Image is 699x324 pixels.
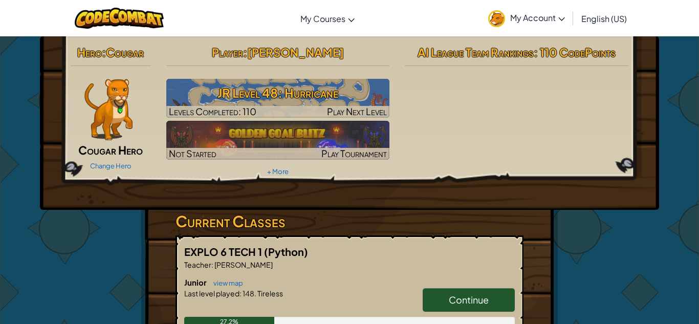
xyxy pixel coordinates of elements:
a: Play Next Level [166,79,390,118]
span: : [243,45,247,59]
h3: JR Level 48: Hurricane [166,81,390,104]
a: Change Hero [90,162,132,170]
a: Not StartedPlay Tournament [166,121,390,160]
span: : 110 CodePoints [534,45,616,59]
span: [PERSON_NAME] [247,45,344,59]
span: Cougar [106,45,144,59]
span: : [102,45,106,59]
img: cougar-paper-dolls.png [84,79,133,140]
span: My Account [510,12,565,23]
a: + More [267,167,289,176]
h3: Current Classes [176,210,523,233]
span: My Courses [300,13,345,24]
span: : [211,260,213,269]
a: My Courses [295,5,360,32]
img: avatar [488,10,505,27]
span: EXPLO 6 TECH 1 [184,245,264,258]
span: English (US) [581,13,627,24]
span: Junior [184,277,208,287]
span: Play Tournament [321,147,387,159]
span: Continue [449,294,489,306]
span: Teacher [184,260,211,269]
span: (Python) [264,245,308,258]
a: My Account [483,2,570,34]
img: JR Level 48: Hurricane [166,79,390,118]
span: Hero [77,45,102,59]
span: Player [212,45,243,59]
span: Last level played [184,289,239,298]
span: Levels Completed: 110 [169,105,256,117]
span: AI League Team Rankings [418,45,534,59]
img: Golden Goal [166,121,390,160]
span: Tireless [256,289,283,298]
span: Play Next Level [327,105,387,117]
a: view map [208,279,243,287]
span: Not Started [169,147,216,159]
img: CodeCombat logo [75,8,164,29]
a: English (US) [576,5,632,32]
span: 148. [242,289,256,298]
span: [PERSON_NAME] [213,260,273,269]
span: : [239,289,242,298]
span: Cougar Hero [78,143,143,157]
